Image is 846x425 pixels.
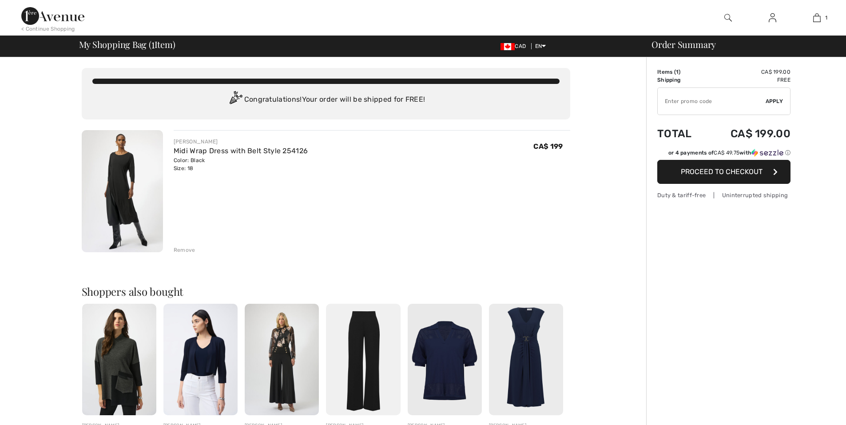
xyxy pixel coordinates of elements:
[825,14,827,22] span: 1
[714,150,739,156] span: CA$ 49.75
[657,160,790,184] button: Proceed to Checkout
[174,156,308,172] div: Color: Black Size: 18
[408,304,482,415] img: Casual V-Neck Pullover Style 251925
[500,43,529,49] span: CAD
[751,149,783,157] img: Sezzle
[489,304,563,415] img: Knee-Length Fit and Flare Dress Style 252717
[657,119,706,149] td: Total
[657,76,706,84] td: Shipping
[174,246,195,254] div: Remove
[82,304,156,415] img: Relaxed Fit Mock Neck Pullover Style 253083
[658,88,766,115] input: Promo code
[174,138,308,146] div: [PERSON_NAME]
[21,25,75,33] div: < Continue Shopping
[535,43,546,49] span: EN
[92,91,560,109] div: Congratulations! Your order will be shipped for FREE!
[174,147,308,155] a: Midi Wrap Dress with Belt Style 254126
[766,97,783,105] span: Apply
[533,142,563,151] span: CA$ 199
[657,149,790,160] div: or 4 payments ofCA$ 49.75withSezzle Click to learn more about Sezzle
[151,38,155,49] span: 1
[21,7,84,25] img: 1ère Avenue
[657,68,706,76] td: Items ( )
[641,40,841,49] div: Order Summary
[226,91,244,109] img: Congratulation2.svg
[500,43,515,50] img: Canadian Dollar
[706,119,790,149] td: CA$ 199.00
[724,12,732,23] img: search the website
[668,149,790,157] div: or 4 payments of with
[326,304,400,415] img: Formal Mid-Rise Trousers Style 253300
[681,167,763,176] span: Proceed to Checkout
[706,76,790,84] td: Free
[813,12,821,23] img: My Bag
[762,12,783,24] a: Sign In
[657,191,790,199] div: Duty & tariff-free | Uninterrupted shipping
[163,304,238,415] img: Chic Cover-Up Top Style 251900
[82,286,570,297] h2: Shoppers also bought
[795,12,838,23] a: 1
[706,68,790,76] td: CA$ 199.00
[245,304,319,415] img: High-Waisted Formal Trousers Style 254178
[79,40,175,49] span: My Shopping Bag ( Item)
[676,69,679,75] span: 1
[769,12,776,23] img: My Info
[82,130,163,252] img: Midi Wrap Dress with Belt Style 254126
